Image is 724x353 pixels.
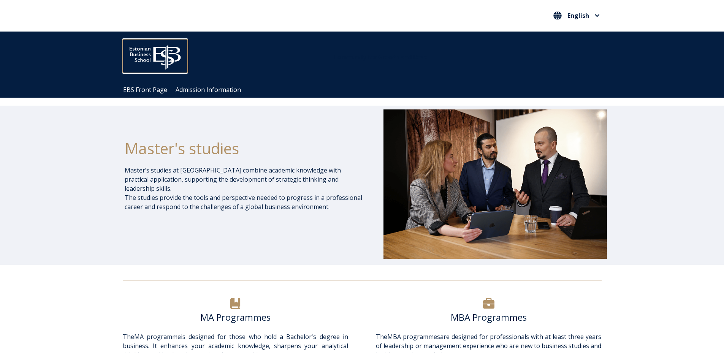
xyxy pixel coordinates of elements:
[123,85,167,94] a: EBS Front Page
[176,85,241,94] a: Admission Information
[125,139,363,158] h1: Master's studies
[551,9,602,22] nav: Select your language
[334,53,427,61] span: Community for Growth and Resp
[125,166,363,211] p: Master’s studies at [GEOGRAPHIC_DATA] combine academic knowledge with practical application, supp...
[387,332,440,341] a: MBA programmes
[134,332,181,341] a: MA programme
[123,39,187,72] img: ebs_logo2016_white
[383,109,607,258] img: DSC_1073
[123,312,348,323] h6: MA Programmes
[567,13,589,19] span: English
[376,312,601,323] h6: MBA Programmes
[119,82,613,98] div: Navigation Menu
[551,9,602,22] button: English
